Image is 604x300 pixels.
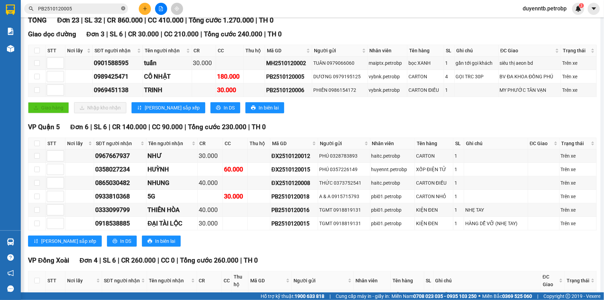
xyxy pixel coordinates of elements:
span: notification [7,270,14,276]
div: ĐẠI TÀI LỘC [147,219,196,228]
span: Giao dọc đường [28,30,76,38]
span: SL 6 [110,30,123,38]
div: Trên xe [562,86,595,94]
div: 1 [454,220,463,227]
span: | [144,16,146,24]
div: 0918538885 [95,219,145,228]
div: Trên xe [562,59,595,67]
span: Nơi lấy [67,140,87,147]
span: | [240,256,242,264]
div: CARTON NHỎ [416,193,452,200]
td: ĐX2510120015 [270,163,318,176]
span: printer [147,239,152,244]
div: 0358027234 [95,165,145,174]
div: PB2510120018 [271,192,317,201]
span: SL 6 [94,123,107,131]
td: tuấn [143,56,192,70]
div: HUỲNH [147,165,196,174]
td: TRINH [143,83,192,97]
div: bọc XANH [408,59,443,67]
div: 0933810368 [95,192,145,201]
span: Tên người nhận [148,140,190,147]
span: | [255,16,257,24]
span: VP Quận 5 [28,123,60,131]
span: | [81,16,83,24]
span: ⚪️ [478,295,480,298]
div: MH2510120002 [266,59,311,68]
div: MY PHƯỚC TÂN VẠN [500,86,560,94]
div: 1 [445,59,453,67]
div: 1 [445,86,453,94]
td: 0969451138 [93,83,143,97]
span: printer [112,239,117,244]
span: copyright [566,294,570,299]
span: | [125,30,126,38]
span: | [184,123,186,131]
td: PB2510120005 [265,70,312,83]
div: ĐX2510120008 [271,179,317,187]
span: Người gửi [320,140,363,147]
span: | [99,256,101,264]
span: TH 0 [268,30,282,38]
td: 0865030482 [94,176,147,190]
span: TH 0 [259,16,273,24]
div: CARTON ĐIỀU [408,86,443,94]
span: ĐC Giao [501,47,554,54]
th: Ghi chú [434,271,541,290]
div: NHƯ [147,151,196,161]
div: A & A 0915715793 [319,193,369,200]
span: Tên người nhận [145,47,185,54]
td: 5G [146,190,198,203]
div: Trên xe [561,193,595,200]
strong: 0708 023 035 - 0935 103 250 [413,293,477,299]
span: question-circle [7,254,14,261]
span: TH 0 [252,123,266,131]
span: sort-ascending [137,105,142,111]
span: Tổng cước 260.000 [180,256,238,264]
span: Mã GD [250,277,285,284]
div: haitc.petrobp [371,179,414,187]
th: CR [198,138,223,149]
span: close-circle [121,6,125,12]
td: 0901588595 [93,56,143,70]
div: NHẸ TAY [465,206,526,214]
span: | [161,30,162,38]
span: [PERSON_NAME] sắp xếp [41,237,96,245]
div: 30.000 [224,192,246,201]
th: SL [453,138,464,149]
div: PB2510120006 [266,86,311,95]
div: 0989425471 [94,72,142,81]
div: XỐP ĐIỆN TỬ [416,166,452,173]
div: 30.000 [199,151,221,161]
img: solution-icon [7,28,14,35]
th: Ghi chú [464,138,528,149]
button: printerIn biên lai [245,102,284,113]
div: 30.000 [199,219,221,228]
span: sort-ascending [34,239,38,244]
span: CC 0 [161,256,175,264]
div: NHUNG [147,178,196,188]
div: Trên xe [561,152,595,160]
div: vybnk.petrobp [369,86,406,94]
div: 180.000 [217,72,242,81]
div: DƯƠNG 0979195125 [313,73,366,80]
div: 30.000 [193,58,215,68]
button: downloadNhập kho nhận [74,102,126,113]
div: Trên xe [562,73,595,80]
div: huyennt.petrobp [371,166,414,173]
span: CC 410.000 [148,16,183,24]
button: aim [171,3,183,15]
td: 0989425471 [93,70,143,83]
td: HUỲNH [146,163,198,176]
td: ĐẠI TÀI LỘC [146,217,198,230]
div: 40.000 [199,178,221,188]
span: | [185,16,187,24]
div: TUÂN 0979066060 [313,59,366,67]
div: vybnk.petrobp [369,73,406,80]
span: Tổng cước 240.000 [204,30,262,38]
img: warehouse-icon [7,45,14,52]
div: Trên xe [561,220,595,227]
div: THỨC 0373752541 [319,179,369,187]
span: search [29,6,34,11]
div: TGMT 0918819131 [319,206,369,214]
